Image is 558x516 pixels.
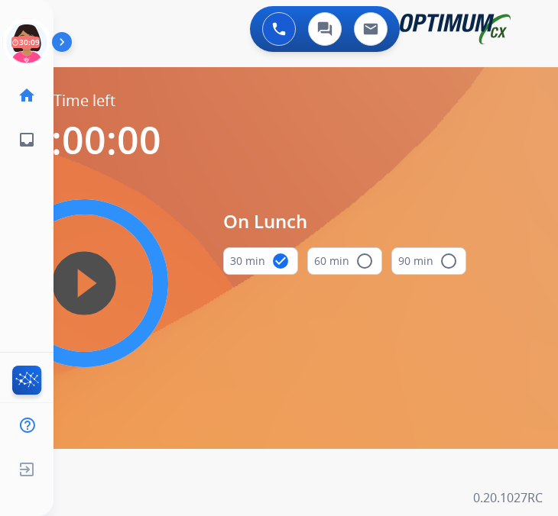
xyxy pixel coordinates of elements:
[223,247,298,275] button: 30 min
[75,274,93,292] mat-icon: play_circle_filled
[473,489,543,507] p: 0.20.1027RC
[271,252,290,270] mat-icon: check_circle
[54,90,115,111] span: Time left
[391,247,466,275] button: 90 min
[18,131,36,149] mat-icon: inbox
[355,252,374,270] mat-icon: radio_button_unchecked
[440,252,458,270] mat-icon: radio_button_unchecked
[223,208,466,235] span: On Lunch
[18,86,36,105] mat-icon: home
[7,114,161,166] span: 00:00:00
[307,247,382,275] button: 60 min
